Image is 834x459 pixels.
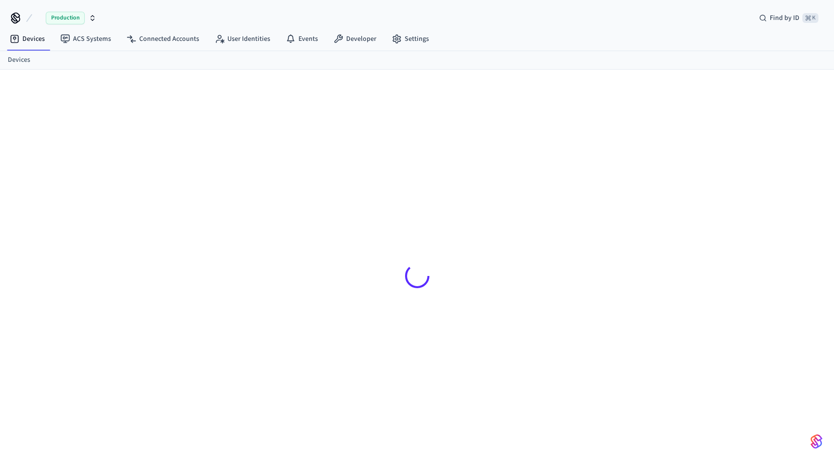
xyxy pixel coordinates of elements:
[46,12,85,24] span: Production
[802,13,818,23] span: ⌘ K
[326,30,384,48] a: Developer
[119,30,207,48] a: Connected Accounts
[751,9,826,27] div: Find by ID⌘ K
[278,30,326,48] a: Events
[384,30,437,48] a: Settings
[2,30,53,48] a: Devices
[770,13,799,23] span: Find by ID
[207,30,278,48] a: User Identities
[53,30,119,48] a: ACS Systems
[8,55,30,65] a: Devices
[811,434,822,449] img: SeamLogoGradient.69752ec5.svg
